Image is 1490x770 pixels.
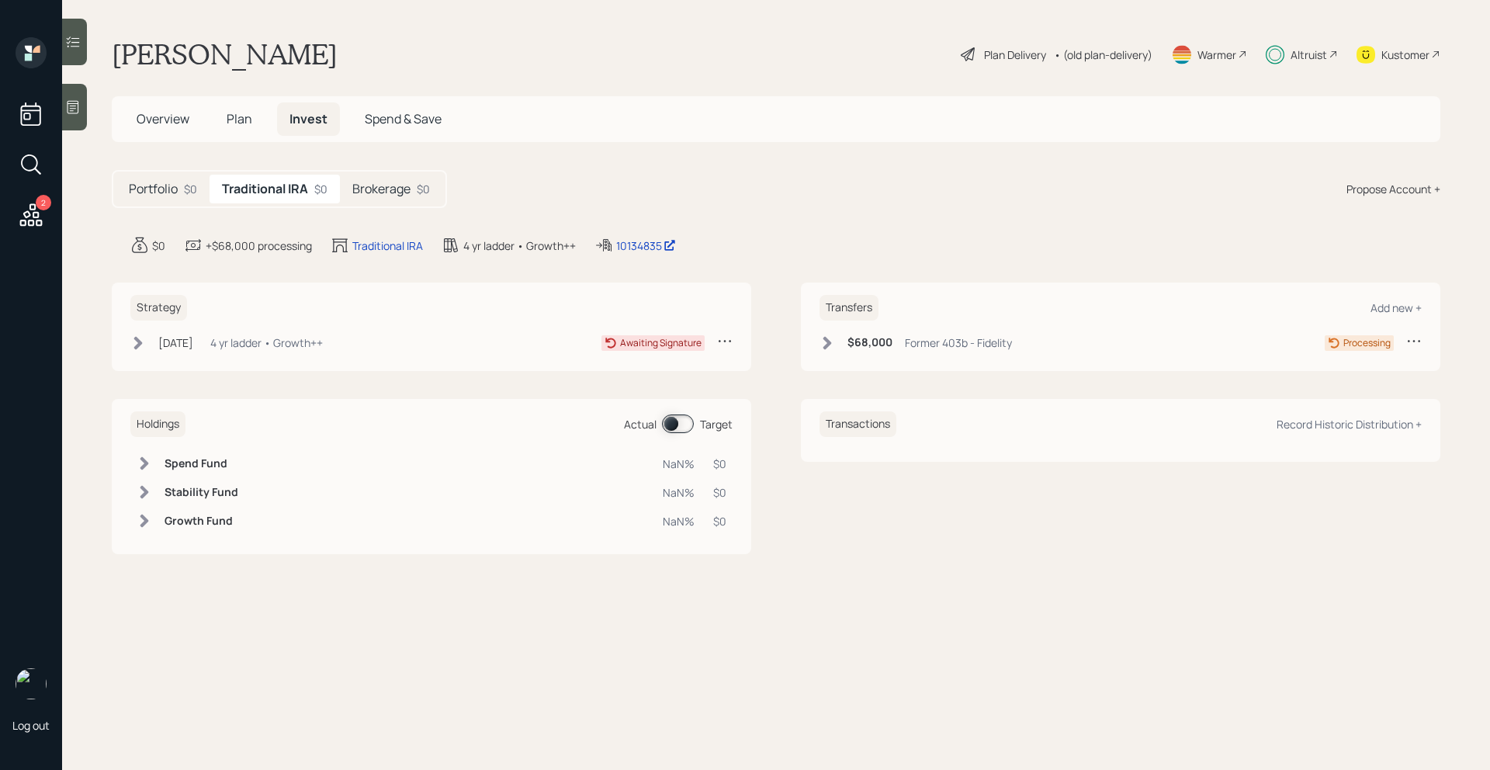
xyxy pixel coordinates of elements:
div: Actual [624,416,657,432]
span: Plan [227,110,252,127]
div: Warmer [1197,47,1236,63]
div: Altruist [1291,47,1327,63]
div: 4 yr ladder • Growth++ [463,238,576,254]
div: Plan Delivery [984,47,1046,63]
h5: Portfolio [129,182,178,196]
h6: Strategy [130,295,187,321]
span: Overview [137,110,189,127]
div: Record Historic Distribution + [1277,417,1422,432]
div: $0 [152,238,165,254]
div: Awaiting Signature [620,336,702,350]
span: Invest [289,110,327,127]
div: $0 [713,484,726,501]
h5: Traditional IRA [222,182,308,196]
h6: Holdings [130,411,185,437]
div: Former 403b - Fidelity [905,335,1012,351]
h6: Growth Fund [165,515,238,528]
span: Spend & Save [365,110,442,127]
div: 4 yr ladder • Growth++ [210,335,323,351]
h6: Spend Fund [165,457,238,470]
h6: $68,000 [847,336,892,349]
div: 10134835 [616,238,676,254]
div: NaN% [663,484,695,501]
div: [DATE] [158,335,193,351]
h6: Transactions [819,411,896,437]
div: $0 [184,181,197,197]
div: Propose Account + [1346,181,1440,197]
div: Traditional IRA [352,238,423,254]
h6: Stability Fund [165,486,238,499]
img: michael-russo-headshot.png [16,668,47,699]
div: +$68,000 processing [206,238,312,254]
div: $0 [417,181,430,197]
h1: [PERSON_NAME] [112,37,338,71]
div: 2 [36,195,51,210]
div: Kustomer [1381,47,1429,63]
div: NaN% [663,456,695,472]
div: Target [700,416,733,432]
div: $0 [713,456,726,472]
div: Log out [12,718,50,733]
div: NaN% [663,513,695,529]
h6: Transfers [819,295,878,321]
div: • (old plan-delivery) [1054,47,1152,63]
div: Add new + [1370,300,1422,315]
h5: Brokerage [352,182,411,196]
div: $0 [314,181,327,197]
div: $0 [713,513,726,529]
div: Processing [1343,336,1391,350]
